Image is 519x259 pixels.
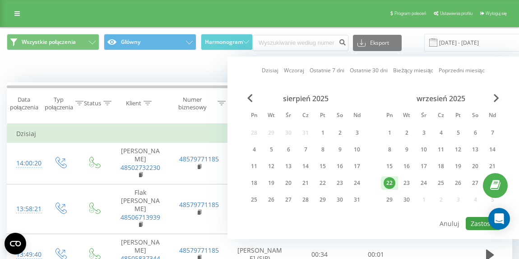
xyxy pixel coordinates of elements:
div: pon 25 sie 2025 [246,193,263,207]
div: ndz 31 sie 2025 [348,193,366,207]
div: 1 [317,127,329,139]
div: czw 25 wrz 2025 [432,176,449,190]
div: sob 16 sie 2025 [331,160,348,173]
div: 7 [300,144,311,155]
div: śr 24 wrz 2025 [415,176,432,190]
div: Data połączenia [7,96,41,111]
div: 15 [384,160,395,172]
div: 6 [283,144,294,155]
div: 13:58:21 [16,200,34,218]
div: 28 [300,194,311,206]
abbr: piątek [451,109,465,123]
div: 1 [384,127,395,139]
button: Harmonogram [201,34,253,50]
span: Ustawienia profilu [440,11,473,16]
div: sob 9 sie 2025 [331,143,348,156]
div: 17 [351,160,363,172]
div: ndz 21 wrz 2025 [484,160,501,173]
div: ndz 10 sie 2025 [348,143,366,156]
div: śr 17 wrz 2025 [415,160,432,173]
a: 48579771185 [179,200,219,209]
div: 3 [418,127,430,139]
div: 16 [334,160,346,172]
div: czw 14 sie 2025 [297,160,314,173]
div: 30 [401,194,412,206]
span: Harmonogram [205,39,243,45]
div: 25 [248,194,260,206]
div: sob 13 wrz 2025 [467,143,484,156]
div: wt 26 sie 2025 [263,193,280,207]
div: czw 4 wrz 2025 [432,126,449,140]
div: 25 [435,177,447,189]
div: 26 [452,177,464,189]
div: ndz 7 wrz 2025 [484,126,501,140]
div: śr 3 wrz 2025 [415,126,432,140]
div: 30 [334,194,346,206]
div: 4 [248,144,260,155]
div: 4 [435,127,447,139]
div: 26 [265,194,277,206]
a: 48579771185 [179,246,219,254]
div: 9 [334,144,346,155]
div: czw 18 wrz 2025 [432,160,449,173]
div: Open Intercom Messenger [488,208,510,230]
div: 22 [317,177,329,189]
div: wt 9 wrz 2025 [398,143,415,156]
div: 3 [351,127,363,139]
div: śr 20 sie 2025 [280,176,297,190]
div: sob 27 wrz 2025 [467,176,484,190]
div: 17 [418,160,430,172]
div: wt 12 sie 2025 [263,160,280,173]
div: sierpień 2025 [246,94,366,103]
div: 21 [300,177,311,189]
abbr: poniedziałek [383,109,396,123]
button: Główny [104,34,196,50]
div: wt 5 sie 2025 [263,143,280,156]
div: ndz 14 wrz 2025 [484,143,501,156]
abbr: wtorek [264,109,278,123]
div: 10 [351,144,363,155]
div: 20 [469,160,481,172]
div: 18 [435,160,447,172]
span: Next Month [494,94,499,102]
a: Ostatnie 7 dni [310,66,344,75]
span: Previous Month [247,94,253,102]
div: pon 29 wrz 2025 [381,193,398,207]
div: ndz 17 sie 2025 [348,160,366,173]
div: pt 15 sie 2025 [314,160,331,173]
abbr: piątek [316,109,329,123]
div: 23 [334,177,346,189]
a: Poprzedni miesiąc [439,66,485,75]
span: Wyloguj się [486,11,507,16]
div: 2 [334,127,346,139]
div: wt 30 wrz 2025 [398,193,415,207]
div: 24 [351,177,363,189]
div: Typ połączenia [45,96,73,111]
div: wt 2 wrz 2025 [398,126,415,140]
div: pon 18 sie 2025 [246,176,263,190]
div: 8 [384,144,395,155]
button: Anuluj [435,217,464,230]
div: 14 [487,144,498,155]
div: czw 11 wrz 2025 [432,143,449,156]
div: sob 6 wrz 2025 [467,126,484,140]
button: Wszystkie połączenia [7,34,99,50]
div: 23 [401,177,412,189]
div: Status [84,99,101,107]
div: wt 16 wrz 2025 [398,160,415,173]
div: pt 19 wrz 2025 [449,160,467,173]
div: śr 6 sie 2025 [280,143,297,156]
div: 29 [317,194,329,206]
a: 48502732230 [120,163,160,172]
div: 24 [418,177,430,189]
div: 13 [283,160,294,172]
button: Eksport [353,35,402,51]
td: [PERSON_NAME] [111,143,170,184]
div: pon 22 wrz 2025 [381,176,398,190]
div: 18 [248,177,260,189]
div: śr 13 sie 2025 [280,160,297,173]
div: 15 [317,160,329,172]
div: sob 23 sie 2025 [331,176,348,190]
abbr: poniedziałek [247,109,261,123]
div: pt 26 wrz 2025 [449,176,467,190]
